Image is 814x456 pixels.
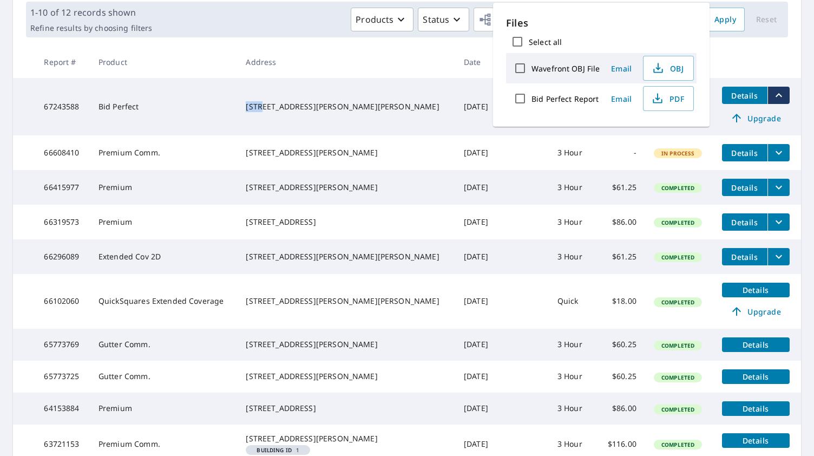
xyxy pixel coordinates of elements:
button: detailsBtn-64153884 [722,401,790,416]
div: [STREET_ADDRESS] [246,403,447,414]
button: detailsBtn-63721153 [722,433,790,448]
span: Completed [655,298,701,306]
td: 3 Hour [549,135,598,170]
span: Details [728,252,761,262]
td: Premium [90,205,238,239]
span: Completed [655,342,701,349]
button: OBJ [643,56,694,81]
span: Email [608,63,634,74]
button: detailsBtn-65773725 [722,369,790,384]
button: Products [351,8,413,31]
td: [DATE] [455,205,498,239]
div: [STREET_ADDRESS] [246,217,447,227]
td: [DATE] [455,135,498,170]
span: Completed [655,441,701,448]
a: Upgrade [722,303,790,320]
div: [STREET_ADDRESS][PERSON_NAME] [246,433,447,444]
td: 3 Hour [549,205,598,239]
div: [STREET_ADDRESS][PERSON_NAME] [246,147,447,158]
span: OBJ [650,62,685,75]
td: [DATE] [455,274,498,329]
span: In Process [655,149,701,157]
td: Premium [90,393,238,425]
span: Upgrade [728,305,783,318]
td: [DATE] [455,239,498,274]
span: Apply [714,13,736,27]
p: 1-10 of 12 records shown [30,6,152,19]
td: $60.25 [598,329,645,361]
span: Orgs [478,13,515,27]
td: 3 Hour [549,329,598,361]
button: PDF [643,86,694,111]
td: 64153884 [35,393,90,425]
div: [STREET_ADDRESS][PERSON_NAME][PERSON_NAME] [246,296,447,307]
td: 3 Hour [549,170,598,205]
button: filesDropdownBtn-66608410 [767,144,790,161]
span: Upgrade [728,112,783,125]
td: $61.25 [598,170,645,205]
button: Apply [706,8,745,31]
button: Status [418,8,469,31]
td: Gutter Comm. [90,329,238,361]
td: [DATE] [455,361,498,393]
td: Gutter Comm. [90,361,238,393]
td: 66296089 [35,239,90,274]
button: detailsBtn-66415977 [722,179,767,196]
div: [STREET_ADDRESS][PERSON_NAME] [246,182,447,193]
td: $86.00 [598,393,645,425]
span: Completed [655,406,701,413]
em: Building ID [257,447,292,453]
p: Files [506,16,697,30]
a: Upgrade [722,109,790,127]
td: Extended Cov 2D [90,239,238,274]
td: - [598,135,645,170]
th: Report # [35,46,90,78]
td: $61.25 [598,239,645,274]
td: Bid Perfect [90,78,238,135]
span: Details [728,183,761,193]
button: filesDropdownBtn-67243588 [767,87,790,104]
button: detailsBtn-66319573 [722,213,767,231]
td: $18.00 [598,274,645,329]
button: filesDropdownBtn-66415977 [767,179,790,196]
td: 66319573 [35,205,90,239]
td: 3 Hour [549,393,598,425]
span: PDF [650,92,685,105]
span: Details [728,340,783,350]
label: Select all [529,37,562,47]
label: Bid Perfect Report [531,94,599,104]
p: Products [356,13,393,26]
button: detailsBtn-66608410 [722,144,767,161]
span: Email [608,94,634,104]
td: 66415977 [35,170,90,205]
div: [STREET_ADDRESS][PERSON_NAME][PERSON_NAME] [246,251,447,262]
div: [STREET_ADDRESS][PERSON_NAME] [246,371,447,382]
span: Completed [655,219,701,226]
span: Details [728,435,783,446]
span: Details [728,217,761,227]
td: 66608410 [35,135,90,170]
div: [STREET_ADDRESS][PERSON_NAME][PERSON_NAME] [246,101,447,112]
button: detailsBtn-66102060 [722,283,790,297]
th: Date [455,46,498,78]
td: $60.25 [598,361,645,393]
button: detailsBtn-67243588 [722,87,767,104]
button: Email [604,60,639,77]
td: 67243588 [35,78,90,135]
span: Details [728,372,783,382]
td: 3 Hour [549,361,598,393]
td: Premium [90,170,238,205]
button: filesDropdownBtn-66319573 [767,213,790,231]
p: Status [423,13,449,26]
span: 1 [250,447,306,453]
span: Details [728,148,761,158]
button: filesDropdownBtn-66296089 [767,248,790,265]
td: Quick [549,274,598,329]
td: 66102060 [35,274,90,329]
label: Wavefront OBJ File [531,63,600,74]
button: detailsBtn-65773769 [722,337,790,352]
td: 65773725 [35,361,90,393]
td: [DATE] [455,329,498,361]
td: 3 Hour [549,239,598,274]
span: Details [728,403,783,414]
